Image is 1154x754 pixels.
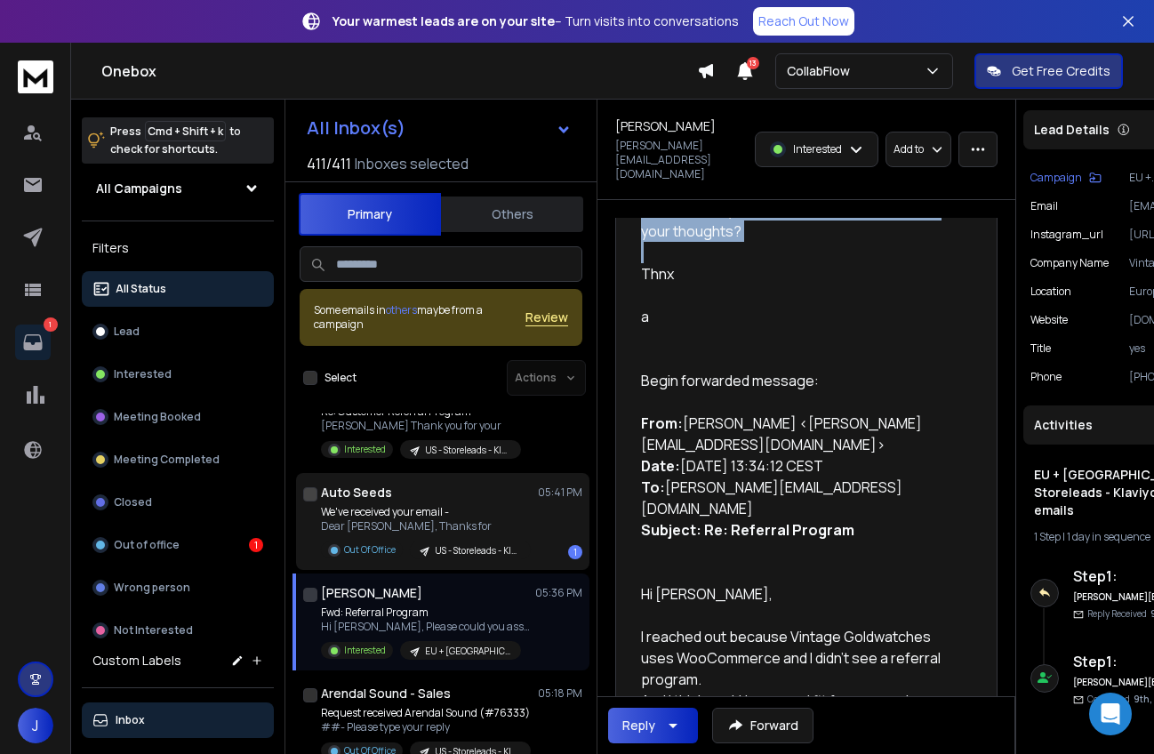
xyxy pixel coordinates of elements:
[344,443,386,456] p: Interested
[114,325,140,339] p: Lead
[82,702,274,738] button: Inbox
[114,623,193,638] p: Not Interested
[145,121,226,141] span: Cmd + Shift + k
[15,325,51,360] a: 1
[92,652,181,670] h3: Custom Labels
[114,538,180,552] p: Out of office
[758,12,849,30] p: Reach Out Now
[344,543,396,557] p: Out Of Office
[641,306,958,413] div: a Begin forwarded message:
[321,685,451,702] h1: Arendal Sound - Sales
[293,110,586,146] button: All Inbox(s)
[82,442,274,477] button: Meeting Completed
[321,606,534,620] p: Fwd: Referral Program
[641,413,958,562] div: [PERSON_NAME] <[PERSON_NAME][EMAIL_ADDRESS][DOMAIN_NAME]> [DATE] 13:34:12 CEST [PERSON_NAME][EMAI...
[1030,228,1103,242] p: instagram_url
[615,139,744,181] p: [PERSON_NAME][EMAIL_ADDRESS][DOMAIN_NAME]
[114,367,172,381] p: Interested
[538,686,582,701] p: 05:18 PM
[1030,285,1071,299] p: location
[441,195,583,234] button: Others
[333,12,555,29] strong: Your warmest leads are on your site
[321,419,521,433] p: [PERSON_NAME] Thank you for your
[1030,171,1082,185] p: Campaign
[116,282,166,296] p: All Status
[974,53,1123,89] button: Get Free Credits
[787,62,857,80] p: CollabFlow
[435,544,520,557] p: US - Storeleads - Klaviyo - Support emails
[114,410,201,424] p: Meeting Booked
[82,527,274,563] button: Out of office1
[114,495,152,509] p: Closed
[1089,693,1132,735] div: Open Intercom Messenger
[1034,121,1110,139] p: Lead Details
[1012,62,1110,80] p: Get Free Credits
[1030,341,1051,356] p: title
[1030,256,1109,270] p: Company Name
[608,708,698,743] button: Reply
[82,485,274,520] button: Closed
[314,303,525,332] div: Some emails in maybe from a campaign
[641,477,665,497] b: To:
[18,60,53,93] img: logo
[299,193,441,236] button: Primary
[535,586,582,600] p: 05:36 PM
[101,60,697,82] h1: Onebox
[753,7,854,36] a: Reach Out Now
[641,583,958,605] div: Hi [PERSON_NAME],
[82,314,274,349] button: Lead
[18,708,53,743] button: J
[82,357,274,392] button: Interested
[641,626,958,690] div: I reached out because Vintage Goldwatches uses WooCommerce and I didn’t see a referral program.
[114,453,220,467] p: Meeting Completed
[1034,529,1061,544] span: 1 Step
[1067,529,1150,544] span: 1 day in sequence
[712,708,813,743] button: Forward
[1030,370,1062,384] p: Phone
[355,153,469,174] h3: Inboxes selected
[82,399,274,435] button: Meeting Booked
[321,620,534,634] p: Hi [PERSON_NAME], Please could you assess
[307,153,351,174] span: 411 / 411
[568,545,582,559] div: 1
[321,505,531,519] p: We've received your email -
[425,444,510,457] p: US - Storeleads - Klaviyo - Support emails
[321,584,422,602] h1: [PERSON_NAME]
[641,456,680,476] b: Date:
[622,717,655,734] div: Reply
[615,117,716,135] h1: [PERSON_NAME]
[82,171,274,206] button: All Campaigns
[110,123,241,158] p: Press to check for shortcuts.
[325,371,357,385] label: Select
[333,12,739,30] p: – Turn visits into conversations
[747,57,759,69] span: 13
[894,142,924,156] p: Add to
[321,519,531,533] p: Dear [PERSON_NAME], Thanks for
[44,317,58,332] p: 1
[82,613,274,648] button: Not Interested
[538,485,582,500] p: 05:41 PM
[1030,313,1068,327] p: website
[116,713,145,727] p: Inbox
[307,119,405,137] h1: All Inbox(s)
[82,271,274,307] button: All Status
[82,236,274,261] h3: Filters
[641,263,958,285] div: Thnx
[321,720,531,734] p: ##- Please type your reply
[249,538,263,552] div: 1
[641,520,701,540] b: Subject:
[321,484,392,501] h1: Auto Seeds
[525,309,568,326] button: Review
[704,520,854,540] b: Re: Referral Program
[82,570,274,606] button: Wrong person
[641,199,958,242] div: Please could you assess this and let me know your thoughts?
[641,413,683,433] b: From:
[1030,171,1102,185] button: Campaign
[793,142,842,156] p: Interested
[114,581,190,595] p: Wrong person
[321,706,531,720] p: Request received Arendal Sound (#76333)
